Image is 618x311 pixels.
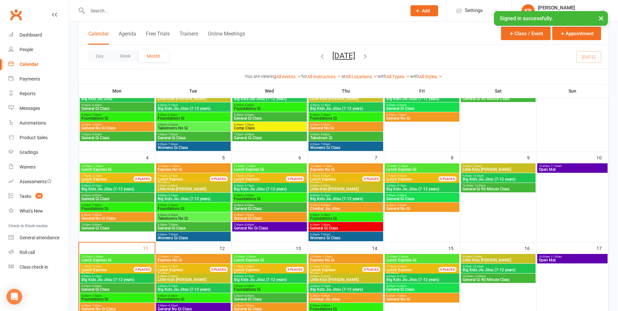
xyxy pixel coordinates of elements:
[91,184,102,187] span: - 5:15pm
[20,32,42,37] div: Dashboard
[501,27,551,40] button: Class / Event
[210,176,228,181] div: 0 PLACES
[81,226,153,230] span: General Gi Class
[91,123,102,126] span: - 7:30pm
[462,165,534,168] span: 9:00am
[234,184,306,187] span: 4:30pm
[20,135,48,140] div: Product Sales
[375,152,384,163] div: 7
[20,235,59,240] div: General attendance
[397,255,408,258] span: - 1:30pm
[88,50,112,62] button: Day
[595,11,607,25] button: ×
[157,204,229,207] span: 5:30pm
[8,7,24,23] a: Clubworx
[234,194,306,197] span: 5:30pm
[396,104,407,107] span: - 6:30pm
[384,84,460,98] th: Fri
[397,165,408,168] span: - 1:30pm
[8,245,69,260] a: Roll call
[81,197,153,201] span: General Gi Class
[465,3,483,18] span: Settings
[157,194,229,197] span: 4:30pm
[8,57,69,72] a: Calendar
[157,168,229,171] span: Express No Gi
[396,194,407,197] span: - 6:30pm
[386,187,458,191] span: Big Kids Jiu Jitsu (7-12 years)
[310,177,336,182] span: Lunch Express
[81,174,141,177] span: 1:15pm
[321,255,332,258] span: - 1:15pm
[20,208,43,214] div: What's New
[81,194,153,197] span: 5:30pm
[81,214,153,216] span: 6:30pm
[134,176,151,181] div: 0 PLACES
[538,11,600,17] div: Parramatta Jiu Jitsu Academy
[234,177,259,182] span: Lunch Express
[91,104,102,107] span: - 6:30pm
[86,6,402,15] input: Search...
[310,133,382,136] span: 6:30pm
[386,107,458,111] span: General Gi Class
[8,189,69,204] a: Tasks 38
[245,165,256,168] span: - 1:30pm
[91,174,102,177] span: - 2:15pm
[157,197,229,201] span: Big Kids Jiu Jitsu (7-12 years)
[243,174,254,177] span: - 2:15pm
[157,177,218,185] span: Rolling
[243,123,254,126] span: - 7:30pm
[158,177,183,182] span: Lunch Express
[310,226,382,230] span: General Gi Class
[8,160,69,174] a: Waivers
[310,123,382,126] span: 5:30pm
[346,74,378,79] a: All Locations
[310,177,370,185] span: Rolling
[245,74,276,79] strong: You are viewing
[310,168,382,171] span: Express No Gi
[167,184,178,187] span: - 4:30pm
[157,143,229,146] span: 6:30pm
[410,74,419,79] strong: with
[320,174,330,177] span: - 2:15pm
[8,101,69,116] a: Messages
[81,177,141,185] span: Rolling
[91,204,102,207] span: - 7:30pm
[386,74,410,79] a: All Types
[539,168,607,171] span: Open Mat
[157,165,229,168] span: 12:30pm
[234,107,306,111] span: Foundations Gi
[286,176,304,181] div: 0 PLACES
[167,214,178,216] span: - 6:30pm
[81,104,153,107] span: 5:30pm
[462,168,534,171] span: Little Kids [PERSON_NAME]
[310,207,382,211] span: Combat Jiu Jitsu
[81,177,107,182] span: Lunch Express
[81,207,153,211] span: Foundations Gi
[310,174,370,177] span: 1:15pm
[386,177,446,185] span: Rolling
[155,84,231,98] th: Tue
[157,136,229,140] span: General Gi Class
[167,223,178,226] span: - 7:30pm
[310,184,382,187] span: 4:00pm
[320,184,330,187] span: - 4:30pm
[81,223,153,226] span: 7:30pm
[157,214,229,216] span: 5:30pm
[234,226,306,230] span: General No Gi Class
[8,174,69,189] a: Assessments
[396,174,407,177] span: - 2:15pm
[234,165,306,168] span: 12:30pm
[157,107,229,111] span: Big Kids Jiu Jitsu (7-12 years)
[157,226,229,230] span: General Gi Class
[167,194,178,197] span: - 5:15pm
[234,223,306,226] span: 7:30pm
[310,107,382,111] span: Big Kids Jiu Jitsu (7-12 years)
[234,204,306,207] span: 5:30pm
[522,4,535,17] div: KR
[93,255,103,258] span: - 1:30pm
[180,31,198,45] button: Trainers
[91,214,102,216] span: - 7:30pm
[234,116,306,120] span: General Gi Class
[81,116,153,120] span: Foundations Gi
[81,107,153,111] span: General Gi Class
